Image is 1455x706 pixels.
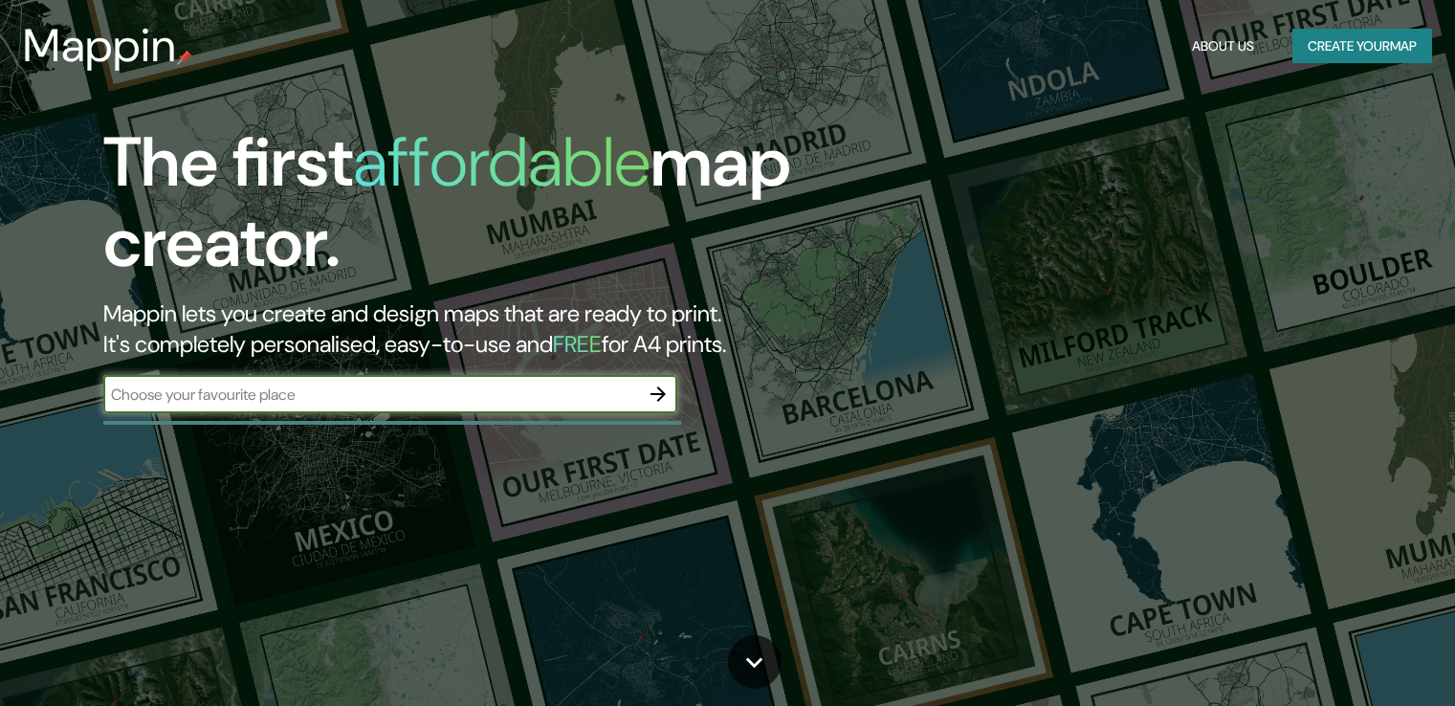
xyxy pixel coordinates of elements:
img: mappin-pin [177,50,192,65]
button: About Us [1184,29,1262,64]
button: Create yourmap [1292,29,1432,64]
h1: The first map creator. [103,122,831,298]
h1: affordable [353,118,650,207]
h2: Mappin lets you create and design maps that are ready to print. It's completely personalised, eas... [103,298,831,360]
h5: FREE [553,329,602,359]
input: Choose your favourite place [103,384,639,406]
h3: Mappin [23,19,177,73]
